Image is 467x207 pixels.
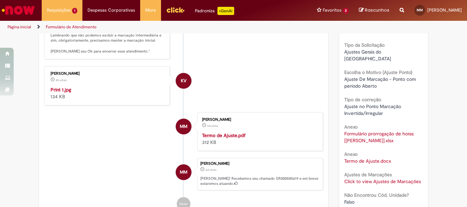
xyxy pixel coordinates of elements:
[56,78,67,82] span: 4h atrás
[344,97,381,103] b: Tipo de correção
[44,158,323,191] li: Maria Eduarda Felix Moreira
[46,24,96,30] a: Formulário de Atendimento
[344,124,358,130] b: Anexo
[166,5,185,15] img: click_logo_yellow_360x200.png
[207,124,218,128] span: 6d atrás
[344,69,412,75] b: Escolha o Motivo (Ajuste Ponto)
[344,172,392,178] b: Ajustes de Marcações
[200,176,319,187] p: [PERSON_NAME]! Recebemos seu chamado SR000585619 e em breve estaremos atuando.
[344,199,355,205] span: Falso
[51,87,71,93] a: Print 1.jpg
[344,192,409,198] b: Não Encontrou Cód. Unidade?
[359,7,389,14] a: Rascunhos
[176,119,191,134] div: Maria Eduarda Felix Moreira
[51,86,164,100] div: 134 KB
[1,3,36,17] img: ServiceNow
[202,132,316,146] div: 312 KB
[344,131,415,144] a: Download de Formulário prorrogação de horas [Jornada dobrada].xlsx
[5,21,306,33] ul: Trilhas de página
[56,78,67,82] time: 30/09/2025 14:28:30
[180,164,187,180] span: MM
[202,118,316,122] div: [PERSON_NAME]
[344,49,391,62] span: Ajustes Gerais do [GEOGRAPHIC_DATA]
[205,168,216,172] span: 6d atrás
[417,8,423,12] span: MM
[47,7,71,14] span: Requisições
[176,73,191,89] div: Karine Vieira
[181,73,186,89] span: KV
[427,7,462,13] span: [PERSON_NAME]
[344,42,385,48] b: Tipo da Solicitação
[344,151,358,157] b: Anexo
[205,168,216,172] time: 24/09/2025 23:33:21
[365,7,389,13] span: Rascunhos
[344,178,421,184] a: Click to view Ajustes de Marcações
[195,7,234,15] div: Padroniza
[343,8,349,14] span: 2
[323,7,342,14] span: Favoritos
[8,24,31,30] a: Página inicial
[344,158,391,164] a: Download de Termo de Ajuste.docx
[176,164,191,180] div: Maria Eduarda Felix Moreira
[202,132,245,138] a: Termo de Ajuste.pdf
[72,8,77,14] span: 1
[344,76,417,89] span: Ajuste De Marcação - Ponto com período Aberto
[207,124,218,128] time: 24/09/2025 23:33:19
[51,72,164,76] div: [PERSON_NAME]
[344,103,402,116] span: Ajuste no Ponto Marcação Invertida/Irregular
[200,162,319,166] div: [PERSON_NAME]
[217,7,234,15] p: +GenAi
[88,7,135,14] span: Despesas Corporativas
[145,7,156,14] span: More
[180,118,187,135] span: MM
